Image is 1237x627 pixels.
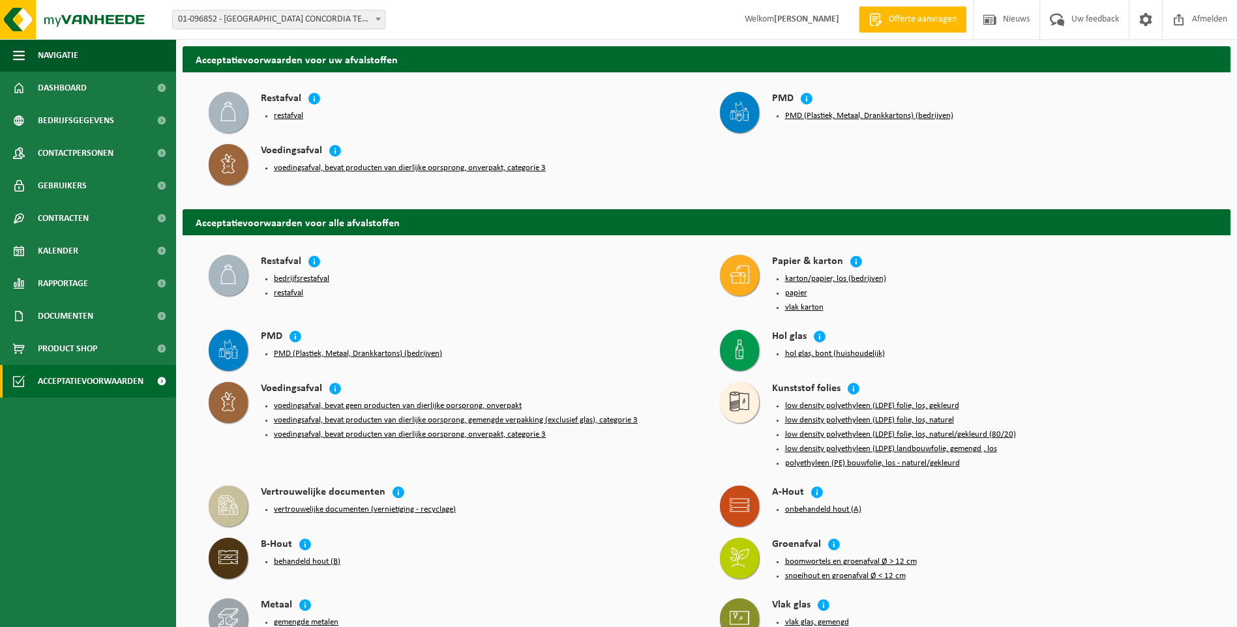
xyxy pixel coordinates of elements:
[261,330,282,345] h4: PMD
[859,7,966,33] a: Offerte aanvragen
[274,111,303,121] button: restafval
[274,504,456,515] button: vertrouwelijke documenten (vernietiging - recyclage)
[772,598,811,613] h4: Vlak glas
[38,137,113,169] span: Contactpersonen
[261,538,292,553] h4: B-Hout
[38,365,143,398] span: Acceptatievoorwaarden
[785,557,917,567] button: boomwortels en groenafval Ø > 12 cm
[38,235,78,267] span: Kalender
[38,332,97,365] span: Product Shop
[261,486,385,501] h4: Vertrouwelijke documenten
[785,504,861,515] button: onbehandeld hout (A)
[274,163,546,173] button: voedingsafval, bevat producten van dierlijke oorsprong, onverpakt, categorie 3
[785,458,960,469] button: polyethyleen (PE) bouwfolie, los - naturel/gekleurd
[38,104,114,137] span: Bedrijfsgegevens
[785,349,885,359] button: hol glas, bont (huishoudelijk)
[785,288,807,299] button: papier
[274,288,303,299] button: restafval
[274,430,546,440] button: voedingsafval, bevat producten van dierlijke oorsprong, onverpakt, categorie 3
[785,430,1016,440] button: low density polyethyleen (LDPE) folie, los, naturel/gekleurd (80/20)
[261,255,301,270] h4: Restafval
[785,415,954,426] button: low density polyethyleen (LDPE) folie, los, naturel
[38,202,89,235] span: Contracten
[274,349,442,359] button: PMD (Plastiek, Metaal, Drankkartons) (bedrijven)
[261,382,322,397] h4: Voedingsafval
[785,111,953,121] button: PMD (Plastiek, Metaal, Drankkartons) (bedrijven)
[772,255,843,270] h4: Papier & karton
[172,10,385,29] span: 01-096852 - NV CONCORDIA TEXTILES - WAREGEM
[886,13,960,26] span: Offerte aanvragen
[785,444,997,454] button: low density polyethyleen (LDPE) landbouwfolie, gemengd , los
[772,382,841,397] h4: Kunststof folies
[261,598,292,613] h4: Metaal
[38,169,87,202] span: Gebruikers
[274,557,340,567] button: behandeld hout (B)
[772,538,821,553] h4: Groenafval
[274,415,638,426] button: voedingsafval, bevat producten van dierlijke oorsprong, gemengde verpakking (exclusief glas), cat...
[785,401,959,411] button: low density polyethyleen (LDPE) folie, los, gekleurd
[38,39,78,72] span: Navigatie
[772,330,807,345] h4: Hol glas
[774,14,839,24] strong: [PERSON_NAME]
[38,267,88,300] span: Rapportage
[261,144,322,159] h4: Voedingsafval
[785,274,886,284] button: karton/papier, los (bedrijven)
[261,92,301,107] h4: Restafval
[173,10,385,29] span: 01-096852 - NV CONCORDIA TEXTILES - WAREGEM
[38,72,87,104] span: Dashboard
[183,46,1230,72] h2: Acceptatievoorwaarden voor uw afvalstoffen
[38,300,93,332] span: Documenten
[274,274,329,284] button: bedrijfsrestafval
[785,571,906,581] button: snoeihout en groenafval Ø < 12 cm
[772,486,804,501] h4: A-Hout
[183,209,1230,235] h2: Acceptatievoorwaarden voor alle afvalstoffen
[785,302,824,313] button: vlak karton
[274,401,522,411] button: voedingsafval, bevat geen producten van dierlijke oorsprong, onverpakt
[772,92,794,107] h4: PMD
